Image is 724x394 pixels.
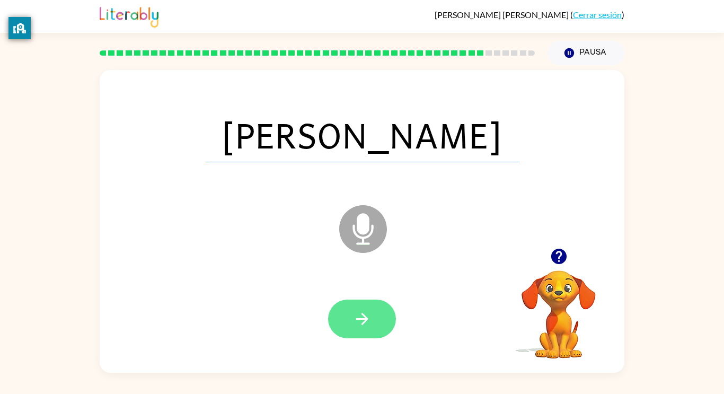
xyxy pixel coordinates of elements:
button: Pausa [548,41,624,65]
span: [PERSON_NAME] [206,107,518,162]
img: Literably [100,4,158,28]
button: privacy banner [8,17,31,39]
span: [PERSON_NAME] [PERSON_NAME] [435,10,570,20]
a: Cerrar sesión [573,10,622,20]
div: ( ) [435,10,624,20]
video: Tu navegador debe admitir la reproducción de archivos .mp4 para usar Literably. Intenta usar otro... [506,254,612,360]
